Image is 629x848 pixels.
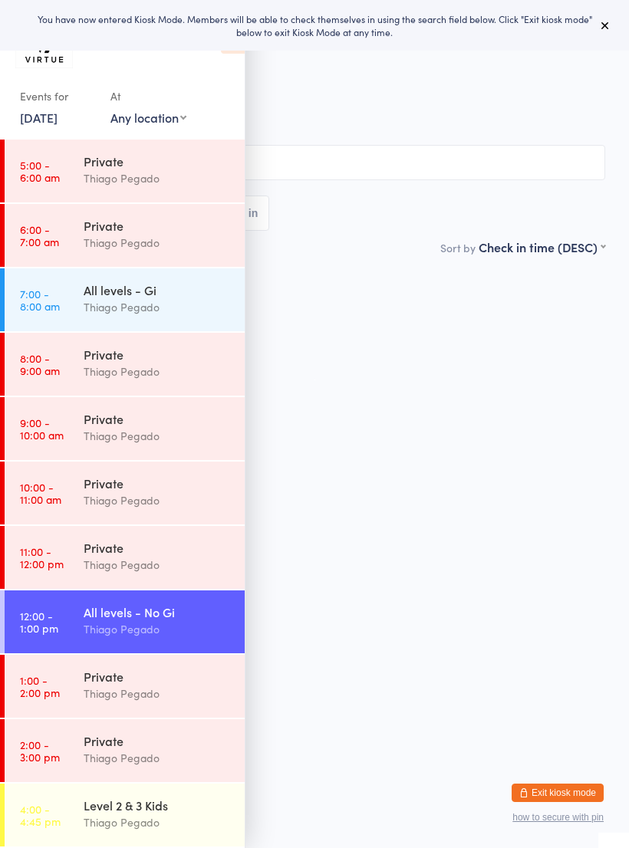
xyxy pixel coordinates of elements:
[479,238,605,255] div: Check in time (DESC)
[20,610,58,634] time: 12:00 - 1:00 pm
[20,352,60,376] time: 8:00 - 9:00 am
[20,738,60,763] time: 2:00 - 3:00 pm
[110,84,186,109] div: At
[84,620,232,638] div: Thiago Pegado
[84,749,232,767] div: Thiago Pegado
[5,784,245,846] a: 4:00 -4:45 pmLevel 2 & 3 KidsThiago Pegado
[84,813,232,831] div: Thiago Pegado
[20,109,58,126] a: [DATE]
[20,803,61,827] time: 4:00 - 4:45 pm
[84,491,232,509] div: Thiago Pegado
[25,12,604,38] div: You have now entered Kiosk Mode. Members will be able to check themselves in using the search fie...
[5,268,245,331] a: 7:00 -8:00 amAll levels - GiThiago Pegado
[84,797,232,813] div: Level 2 & 3 Kids
[84,539,232,556] div: Private
[20,288,60,312] time: 7:00 - 8:00 am
[24,38,605,64] h2: Private Check-in
[5,140,245,202] a: 5:00 -6:00 amPrivateThiago Pegado
[5,397,245,460] a: 9:00 -10:00 amPrivateThiago Pegado
[5,462,245,524] a: 10:00 -11:00 amPrivateThiago Pegado
[24,102,581,117] span: Virtue Brazilian Jiu-Jitsu
[20,159,60,183] time: 5:00 - 6:00 am
[20,416,64,441] time: 9:00 - 10:00 am
[5,655,245,718] a: 1:00 -2:00 pmPrivateThiago Pegado
[512,784,604,802] button: Exit kiosk mode
[84,153,232,169] div: Private
[5,590,245,653] a: 12:00 -1:00 pmAll levels - No GiThiago Pegado
[20,545,64,570] time: 11:00 - 12:00 pm
[84,346,232,363] div: Private
[84,298,232,316] div: Thiago Pegado
[24,145,605,180] input: Search
[84,410,232,427] div: Private
[440,240,476,255] label: Sort by
[84,732,232,749] div: Private
[20,84,95,109] div: Events for
[84,668,232,685] div: Private
[84,281,232,298] div: All levels - Gi
[24,117,605,133] span: Brazilian Jiu-Jitsu Adults
[84,234,232,251] div: Thiago Pegado
[20,223,59,248] time: 6:00 - 7:00 am
[5,719,245,782] a: 2:00 -3:00 pmPrivateThiago Pegado
[5,204,245,267] a: 6:00 -7:00 amPrivateThiago Pegado
[84,475,232,491] div: Private
[512,812,604,823] button: how to secure with pin
[24,87,581,102] span: Thiago Pegado
[20,481,61,505] time: 10:00 - 11:00 am
[84,603,232,620] div: All levels - No Gi
[110,109,186,126] div: Any location
[84,685,232,702] div: Thiago Pegado
[20,674,60,698] time: 1:00 - 2:00 pm
[84,217,232,234] div: Private
[84,427,232,445] div: Thiago Pegado
[84,169,232,187] div: Thiago Pegado
[84,556,232,574] div: Thiago Pegado
[24,71,581,87] span: [DATE] 1:00pm
[5,526,245,589] a: 11:00 -12:00 pmPrivateThiago Pegado
[5,333,245,396] a: 8:00 -9:00 amPrivateThiago Pegado
[84,363,232,380] div: Thiago Pegado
